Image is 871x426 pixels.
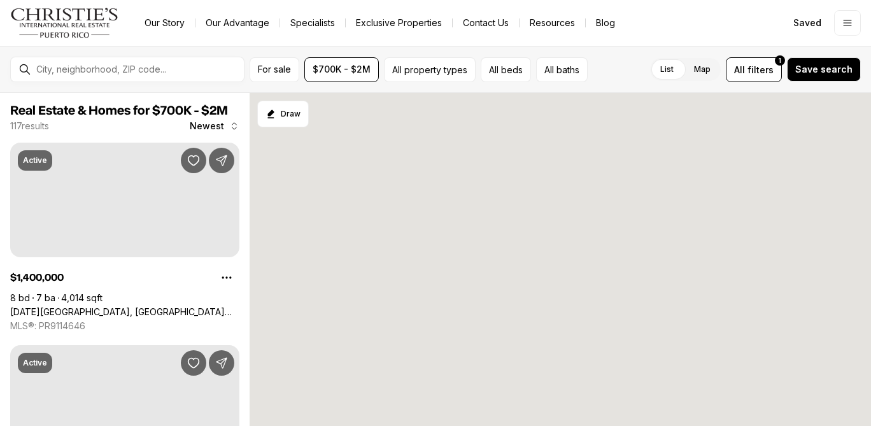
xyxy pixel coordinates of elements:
button: Allfilters1 [726,57,782,82]
a: Specialists [280,14,345,32]
a: Our Advantage [195,14,280,32]
button: Open menu [834,10,861,36]
span: For sale [258,64,291,75]
button: Save search [787,57,861,82]
a: Resources [520,14,585,32]
a: Blog [586,14,625,32]
a: Exclusive Properties [346,14,452,32]
span: Save search [795,64,853,75]
span: 1 [779,55,781,66]
button: For sale [250,57,299,82]
p: Active [23,358,47,368]
button: Save Property: 17A CALLE INGA [181,350,206,376]
button: Property options [214,265,239,290]
button: $700K - $2M [304,57,379,82]
label: List [650,58,684,81]
button: All property types [384,57,476,82]
span: Real Estate & Homes for $700K - $2M [10,104,228,117]
span: filters [747,63,774,76]
a: Saved [786,10,829,36]
button: Newest [182,113,247,139]
p: 117 results [10,121,49,131]
a: Our Story [134,14,195,32]
button: Start drawing [257,101,309,127]
label: Map [684,58,721,81]
span: Saved [793,18,821,28]
button: All beds [481,57,531,82]
span: Newest [190,121,224,131]
button: Save Property: 27 MAR MEDITERRANEO [181,148,206,173]
button: All baths [536,57,588,82]
button: Contact Us [453,14,519,32]
a: 27 MAR MEDITERRANEO, CAROLINA PR, 00979 [10,306,239,318]
span: $700K - $2M [313,64,371,75]
p: Active [23,155,47,166]
span: All [734,63,745,76]
img: logo [10,8,119,38]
